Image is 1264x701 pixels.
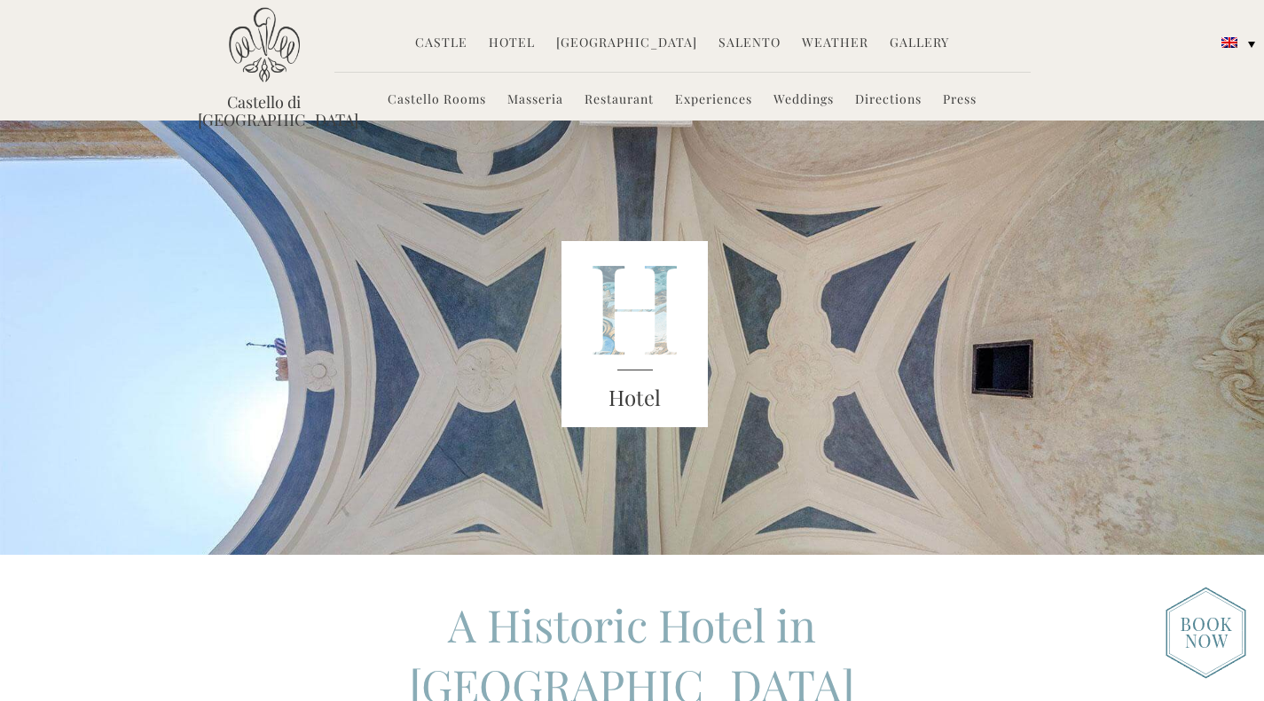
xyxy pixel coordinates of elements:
a: [GEOGRAPHIC_DATA] [556,34,697,54]
a: Masseria [507,90,563,111]
a: Weddings [773,90,834,111]
img: English [1221,37,1237,48]
h3: Hotel [561,382,709,414]
img: castello_header_block.png [561,241,709,427]
a: Gallery [890,34,949,54]
a: Weather [802,34,868,54]
a: Salento [718,34,781,54]
a: Press [943,90,977,111]
img: new-booknow.png [1166,587,1246,679]
a: Hotel [489,34,535,54]
a: Directions [855,90,922,111]
a: Restaurant [585,90,654,111]
a: Experiences [675,90,752,111]
a: Castello Rooms [388,90,486,111]
img: Castello di Ugento [229,7,300,82]
a: Castle [415,34,467,54]
a: Castello di [GEOGRAPHIC_DATA] [198,93,331,129]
